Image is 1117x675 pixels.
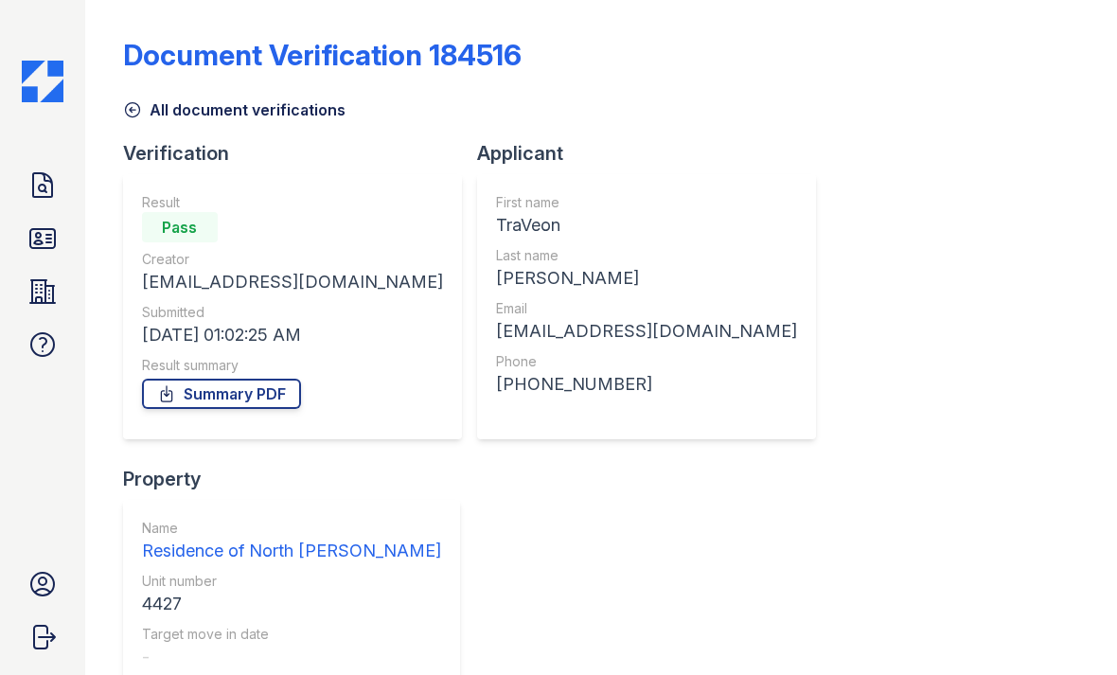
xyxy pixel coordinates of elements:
div: Property [123,466,475,492]
div: Phone [496,352,797,371]
img: CE_Icon_Blue-c292c112584629df590d857e76928e9f676e5b41ef8f769ba2f05ee15b207248.png [22,61,63,102]
div: Pass [142,212,218,242]
a: Name Residence of North [PERSON_NAME] [142,519,441,564]
div: Name [142,519,441,538]
div: Unit number [142,572,441,591]
div: [EMAIL_ADDRESS][DOMAIN_NAME] [496,318,797,345]
div: Document Verification 184516 [123,38,522,72]
div: [DATE] 01:02:25 AM [142,322,443,348]
div: TraVeon [496,212,797,239]
div: Result summary [142,356,443,375]
div: Submitted [142,303,443,322]
div: - [142,644,441,670]
div: Residence of North [PERSON_NAME] [142,538,441,564]
div: Creator [142,250,443,269]
div: Result [142,193,443,212]
div: [EMAIL_ADDRESS][DOMAIN_NAME] [142,269,443,295]
a: All document verifications [123,98,346,121]
a: [PHONE_NUMBER] [496,374,652,394]
div: Last name [496,246,797,265]
div: Target move in date [142,625,441,644]
div: Verification [123,140,477,167]
div: First name [496,193,797,212]
div: Email [496,299,797,318]
a: Summary PDF [142,379,301,409]
div: 4427 [142,591,441,617]
div: [PERSON_NAME] [496,265,797,292]
div: Applicant [477,140,831,167]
